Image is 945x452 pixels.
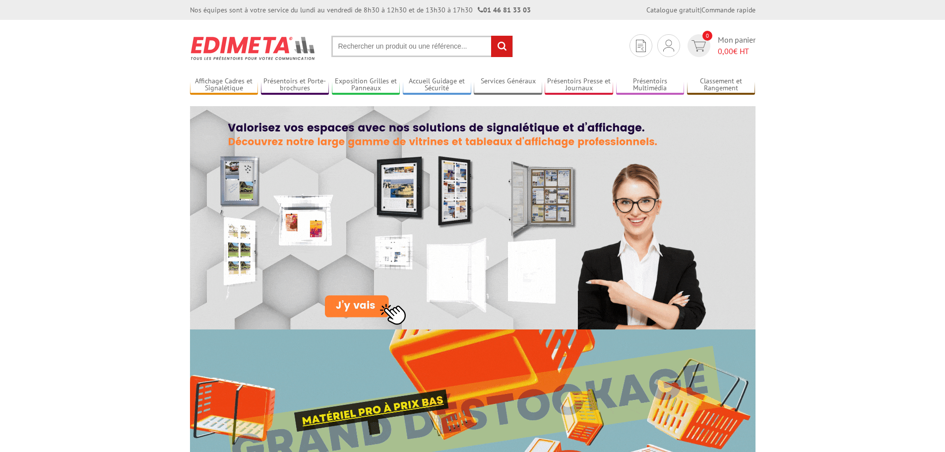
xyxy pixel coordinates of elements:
span: € HT [718,46,756,57]
span: 0,00 [718,46,733,56]
img: devis rapide [663,40,674,52]
a: Présentoirs Presse et Journaux [545,77,613,93]
div: | [646,5,756,15]
a: devis rapide 0 Mon panier 0,00€ HT [685,34,756,57]
input: Rechercher un produit ou une référence... [331,36,513,57]
a: Affichage Cadres et Signalétique [190,77,258,93]
a: Commande rapide [701,5,756,14]
img: Présentoir, panneau, stand - Edimeta - PLV, affichage, mobilier bureau, entreprise [190,30,316,66]
span: Mon panier [718,34,756,57]
input: rechercher [491,36,512,57]
a: Accueil Guidage et Sécurité [403,77,471,93]
a: Classement et Rangement [687,77,756,93]
img: devis rapide [692,40,706,52]
a: Services Généraux [474,77,542,93]
a: Présentoirs et Porte-brochures [261,77,329,93]
div: Nos équipes sont à votre service du lundi au vendredi de 8h30 à 12h30 et de 13h30 à 17h30 [190,5,531,15]
img: devis rapide [636,40,646,52]
strong: 01 46 81 33 03 [478,5,531,14]
span: 0 [702,31,712,41]
a: Présentoirs Multimédia [616,77,685,93]
a: Catalogue gratuit [646,5,700,14]
a: Exposition Grilles et Panneaux [332,77,400,93]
